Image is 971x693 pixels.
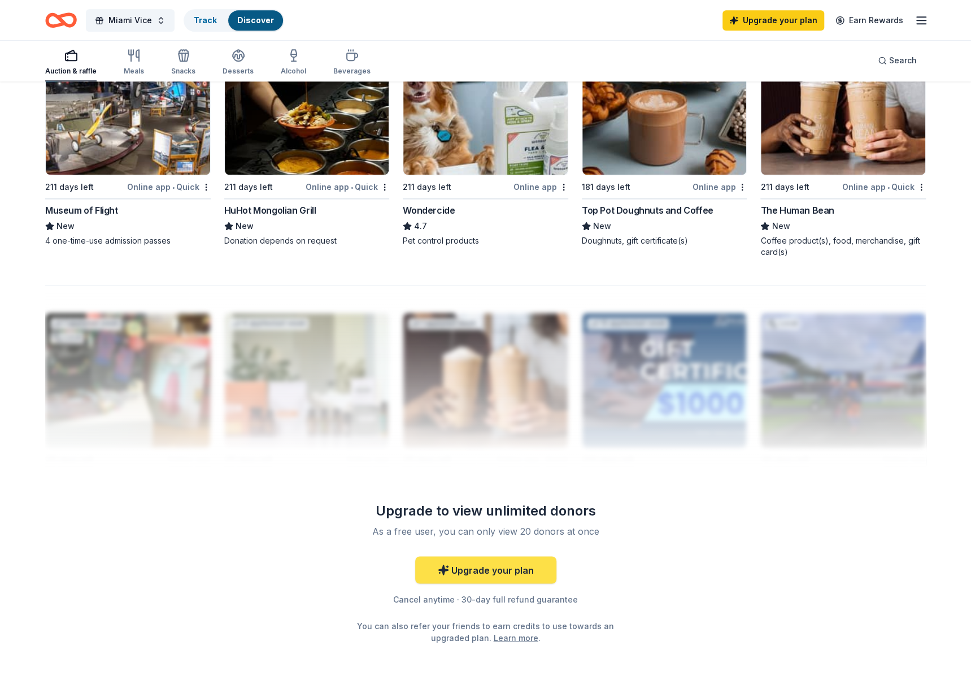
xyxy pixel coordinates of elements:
button: Snacks [171,44,195,81]
button: Search [869,49,926,72]
div: Museum of Flight [45,203,118,217]
a: Image for Wondercide211 days leftOnline appWondercide4.7Pet control products [403,40,568,246]
img: Image for Wondercide [403,40,568,175]
div: Top Pot Doughnuts and Coffee [582,203,713,217]
a: Discover [237,15,274,25]
span: New [593,219,611,233]
a: Learn more [494,631,538,643]
a: Track [194,15,217,25]
div: Meals [124,67,144,76]
button: TrackDiscover [184,9,284,32]
span: • [172,183,175,192]
div: 211 days left [224,180,273,194]
a: Earn Rewards [829,10,910,31]
button: Meals [124,44,144,81]
div: Snacks [171,67,195,76]
div: Doughnuts, gift certificate(s) [582,235,747,246]
div: Beverages [333,67,371,76]
img: Image for HuHot Mongolian Grill [225,40,389,175]
button: Auction & raffle [45,44,97,81]
span: New [236,219,254,233]
div: 4 one-time-use admission passes [45,235,211,246]
div: Online app [513,180,568,194]
div: 211 days left [760,180,809,194]
button: Beverages [333,44,371,81]
a: Upgrade your plan [722,10,824,31]
div: The Human Bean [760,203,834,217]
span: New [772,219,790,233]
span: • [887,183,890,192]
span: Miami Vice [108,14,152,27]
div: As a free user, you can only view 20 donors at once [337,525,635,538]
img: Image for Top Pot Doughnuts and Coffee [582,40,747,175]
a: Image for Museum of FlightLocal211 days leftOnline app•QuickMuseum of FlightNew4 one-time-use adm... [45,40,211,246]
div: HuHot Mongolian Grill [224,203,316,217]
div: 211 days left [403,180,451,194]
span: Search [889,54,917,67]
img: Image for Museum of Flight [46,40,210,175]
div: Online app Quick [306,180,389,194]
div: Online app [692,180,747,194]
div: 211 days left [45,180,94,194]
span: 4.7 [414,219,427,233]
div: Desserts [223,67,254,76]
div: You can also refer your friends to earn credits to use towards an upgraded plan. . [355,620,617,643]
div: Alcohol [281,67,306,76]
span: New [56,219,75,233]
a: Home [45,7,77,33]
div: Online app Quick [127,180,211,194]
img: Image for The Human Bean [761,40,925,175]
div: Coffee product(s), food, merchandise, gift card(s) [760,235,926,258]
a: Image for Top Pot Doughnuts and CoffeeLocal181 days leftOnline appTop Pot Doughnuts and CoffeeNew... [582,40,747,246]
button: Desserts [223,44,254,81]
div: Pet control products [403,235,568,246]
a: Upgrade your plan [415,556,556,583]
span: • [351,183,353,192]
div: 181 days left [582,180,630,194]
a: Image for HuHot Mongolian Grill1 applylast week211 days leftOnline app•QuickHuHot Mongolian Grill... [224,40,390,246]
div: Wondercide [403,203,455,217]
div: Online app Quick [842,180,926,194]
div: Auction & raffle [45,67,97,76]
div: Upgrade to view unlimited donors [323,502,648,520]
div: Cancel anytime · 30-day full refund guarantee [323,592,648,606]
div: Donation depends on request [224,235,390,246]
button: Alcohol [281,44,306,81]
button: Miami Vice [86,9,175,32]
a: Image for The Human Bean1 applylast week211 days leftOnline app•QuickThe Human BeanNewCoffee prod... [760,40,926,258]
